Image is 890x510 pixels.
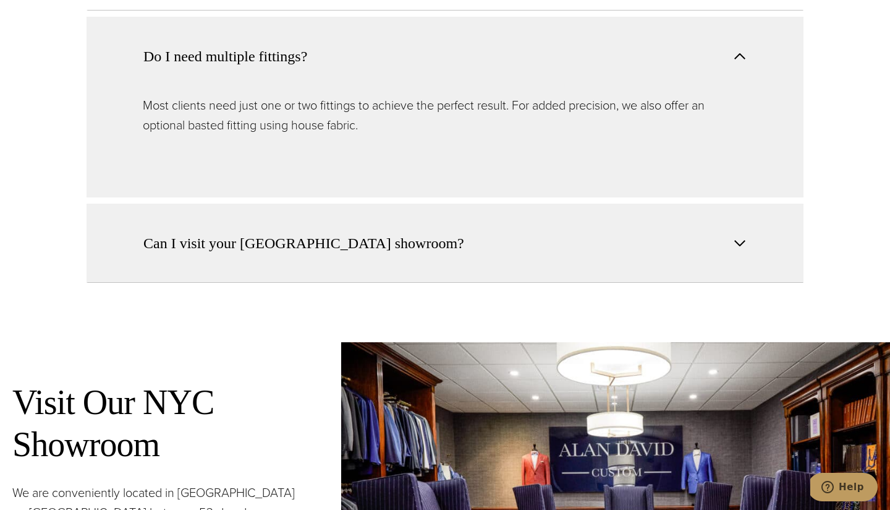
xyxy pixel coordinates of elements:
[12,382,297,465] h2: Visit Our NYC Showroom
[87,17,803,95] button: Do I need multiple fittings?
[143,95,747,135] p: Most clients need just one or two fittings to achieve the perfect result. For added precision, we...
[87,95,803,197] div: Do I need multiple fittings?
[143,232,464,254] span: Can I visit your [GEOGRAPHIC_DATA] showroom?
[143,45,307,67] span: Do I need multiple fittings?
[87,204,803,283] button: Can I visit your [GEOGRAPHIC_DATA] showroom?
[810,473,878,504] iframe: Opens a widget where you can chat to one of our agents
